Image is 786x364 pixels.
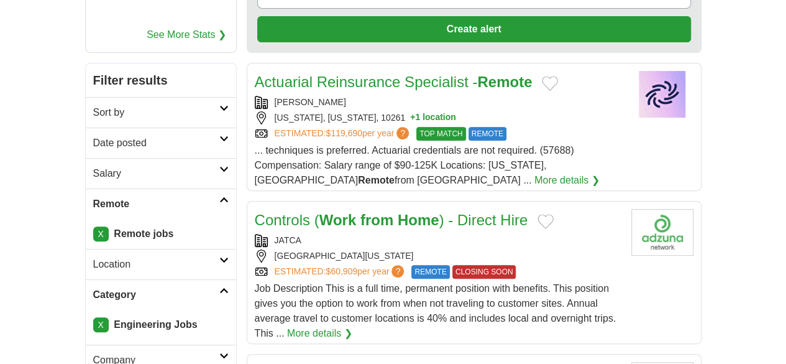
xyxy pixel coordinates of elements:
button: Create alert [257,16,691,42]
span: TOP MATCH [416,127,465,141]
a: Remote [86,189,236,219]
h2: Sort by [93,105,219,120]
h2: Location [93,257,219,272]
a: ESTIMATED:$60,909per year? [275,265,407,279]
h2: Date posted [93,136,219,151]
strong: Home [398,212,439,228]
span: $60,909 [326,266,357,276]
a: Controls (Work from Home) - Direct Hire [255,212,528,228]
h2: Category [93,287,219,302]
a: Salary [86,158,236,189]
span: CLOSING SOON [452,265,516,279]
button: Add to favorite jobs [537,214,554,229]
a: X [93,317,109,332]
span: REMOTE [411,265,449,279]
a: Sort by [86,97,236,128]
button: +1 location [410,111,456,124]
img: Company logo [631,209,693,256]
a: More details ❯ [534,173,600,188]
a: Category [86,279,236,310]
a: See More Stats ❯ [147,27,226,42]
span: ? [396,127,409,139]
strong: Work [319,212,357,228]
a: ESTIMATED:$119,690per year? [275,127,412,141]
a: Actuarial Reinsurance Specialist -Remote [255,73,532,90]
span: REMOTE [468,127,506,141]
span: ? [391,265,404,278]
button: Add to favorite jobs [542,76,558,91]
span: $119,690 [326,128,362,138]
a: Location [86,249,236,279]
h2: Remote [93,197,219,212]
div: [US_STATE], [US_STATE], 10261 [255,111,621,124]
span: Job Description This is a full time, permanent position with benefits. This position gives you th... [255,283,616,338]
strong: Remote jobs [114,228,173,239]
a: More details ❯ [287,326,352,341]
span: ... techniques is preferred. Actuarial credentials are not required. (57688) Compensation: Salary... [255,145,574,185]
h2: Filter results [86,63,236,97]
strong: Remote [358,175,395,185]
span: + [410,111,415,124]
a: X [93,226,109,241]
h2: Salary [93,166,219,181]
div: JATCA [255,234,621,247]
div: [PERSON_NAME] [255,96,621,109]
a: Date posted [86,128,236,158]
strong: Remote [477,73,532,90]
img: Company logo [631,71,693,118]
strong: Engineering Jobs [114,319,197,330]
div: [GEOGRAPHIC_DATA][US_STATE] [255,250,621,263]
strong: from [360,212,393,228]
